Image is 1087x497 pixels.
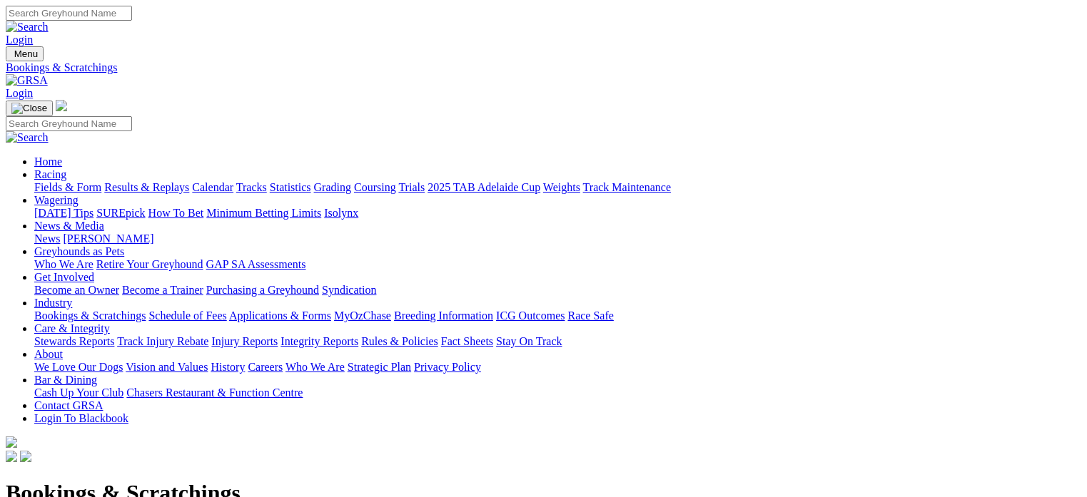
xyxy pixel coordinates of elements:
a: Track Maintenance [583,181,671,193]
a: Careers [248,361,283,373]
a: Tracks [236,181,267,193]
div: About [34,361,1081,374]
a: Greyhounds as Pets [34,245,124,257]
a: Industry [34,297,72,309]
img: Close [11,103,47,114]
a: Fields & Form [34,181,101,193]
a: Become an Owner [34,284,119,296]
div: Greyhounds as Pets [34,258,1081,271]
a: Coursing [354,181,396,193]
a: Bookings & Scratchings [34,309,146,322]
a: Purchasing a Greyhound [206,284,319,296]
div: Get Involved [34,284,1081,297]
a: Care & Integrity [34,322,110,334]
a: Trials [398,181,425,193]
a: Who We Are [34,258,93,270]
a: Racing [34,168,66,180]
img: twitter.svg [20,451,31,462]
a: Results & Replays [104,181,189,193]
a: Weights [543,181,580,193]
a: News [34,232,60,245]
div: Care & Integrity [34,335,1081,348]
a: Applications & Forms [229,309,331,322]
a: Statistics [270,181,311,193]
a: MyOzChase [334,309,391,322]
a: ICG Outcomes [496,309,565,322]
a: Stay On Track [496,335,562,347]
a: Get Involved [34,271,94,283]
img: logo-grsa-white.png [56,100,67,111]
div: Wagering [34,207,1081,220]
a: How To Bet [148,207,204,219]
a: 2025 TAB Adelaide Cup [428,181,540,193]
a: Login To Blackbook [34,412,128,424]
input: Search [6,6,132,21]
a: GAP SA Assessments [206,258,306,270]
a: Strategic Plan [348,361,411,373]
a: Syndication [322,284,376,296]
button: Toggle navigation [6,101,53,116]
img: Search [6,21,49,34]
a: Stewards Reports [34,335,114,347]
a: Wagering [34,194,79,206]
a: Track Injury Rebate [117,335,208,347]
a: Chasers Restaurant & Function Centre [126,386,303,399]
img: logo-grsa-white.png [6,436,17,448]
a: Isolynx [324,207,358,219]
a: Login [6,34,33,46]
a: History [211,361,245,373]
img: facebook.svg [6,451,17,462]
a: Breeding Information [394,309,493,322]
a: Vision and Values [126,361,208,373]
a: Cash Up Your Club [34,386,123,399]
button: Toggle navigation [6,46,44,61]
a: Privacy Policy [414,361,481,373]
img: Search [6,131,49,144]
a: Injury Reports [211,335,278,347]
img: GRSA [6,74,48,87]
a: We Love Our Dogs [34,361,123,373]
input: Search [6,116,132,131]
a: Integrity Reports [280,335,358,347]
a: Race Safe [567,309,613,322]
a: About [34,348,63,360]
a: [PERSON_NAME] [63,232,153,245]
a: Contact GRSA [34,399,103,411]
a: Grading [314,181,351,193]
a: Home [34,155,62,168]
a: SUREpick [96,207,145,219]
div: Bar & Dining [34,386,1081,399]
div: Racing [34,181,1081,194]
a: Retire Your Greyhound [96,258,203,270]
a: [DATE] Tips [34,207,93,219]
a: Fact Sheets [441,335,493,347]
a: Rules & Policies [361,335,438,347]
a: Minimum Betting Limits [206,207,321,219]
a: Bar & Dining [34,374,97,386]
a: Login [6,87,33,99]
div: News & Media [34,232,1081,245]
a: Become a Trainer [122,284,203,296]
a: Bookings & Scratchings [6,61,1081,74]
a: Who We Are [285,361,345,373]
a: Calendar [192,181,233,193]
a: News & Media [34,220,104,232]
span: Menu [14,48,38,59]
a: Schedule of Fees [148,309,226,322]
div: Industry [34,309,1081,322]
